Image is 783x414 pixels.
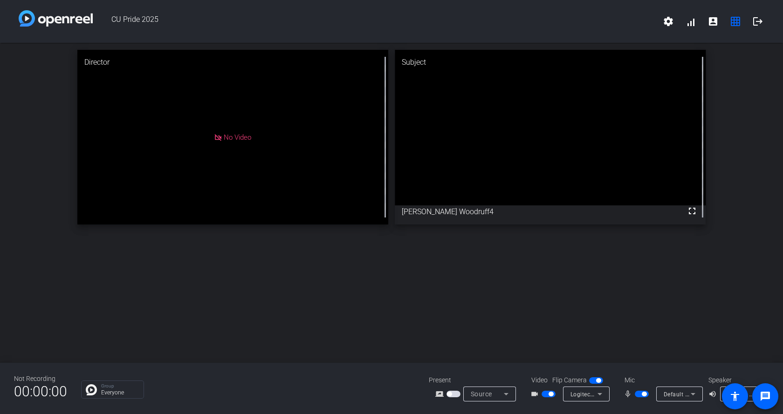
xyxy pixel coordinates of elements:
img: white-gradient.svg [19,10,93,27]
span: No Video [224,133,251,141]
button: signal_cellular_alt [680,10,702,33]
mat-icon: logout [752,16,763,27]
p: Everyone [101,390,139,395]
mat-icon: volume_up [708,388,720,400]
img: Chat Icon [86,384,97,395]
div: Mic [615,375,708,385]
mat-icon: grid_on [730,16,741,27]
div: Present [429,375,522,385]
div: Subject [395,50,706,75]
mat-icon: screen_share_outline [435,388,446,400]
span: Flip Camera [552,375,587,385]
mat-icon: accessibility [729,391,741,402]
span: Video [531,375,548,385]
mat-icon: mic_none [624,388,635,400]
p: Group [101,384,139,388]
mat-icon: message [760,391,771,402]
div: Not Recording [14,374,67,384]
mat-icon: settings [663,16,674,27]
span: 00:00:00 [14,380,67,403]
span: CU Pride 2025 [93,10,657,33]
div: Director [77,50,388,75]
mat-icon: videocam_outline [530,388,542,400]
span: Source [471,390,492,398]
mat-icon: fullscreen [687,205,698,217]
span: Logitech BRIO (046d:085e) [570,390,643,398]
mat-icon: account_box [707,16,719,27]
div: Speaker [708,375,764,385]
